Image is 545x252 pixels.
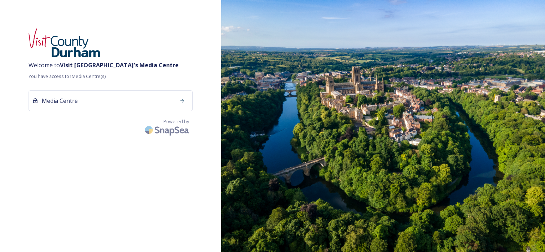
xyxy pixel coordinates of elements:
span: Welcome to [29,61,193,69]
img: header-logo.png [29,28,100,57]
span: Media Centre [42,96,78,105]
a: Media Centre [29,90,193,115]
img: SnapSea Logo [143,122,193,138]
span: You have access to 1 Media Centre(s). [29,73,193,80]
span: Powered by [163,118,189,125]
strong: Visit [GEOGRAPHIC_DATA] 's Media Centre [60,61,179,69]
